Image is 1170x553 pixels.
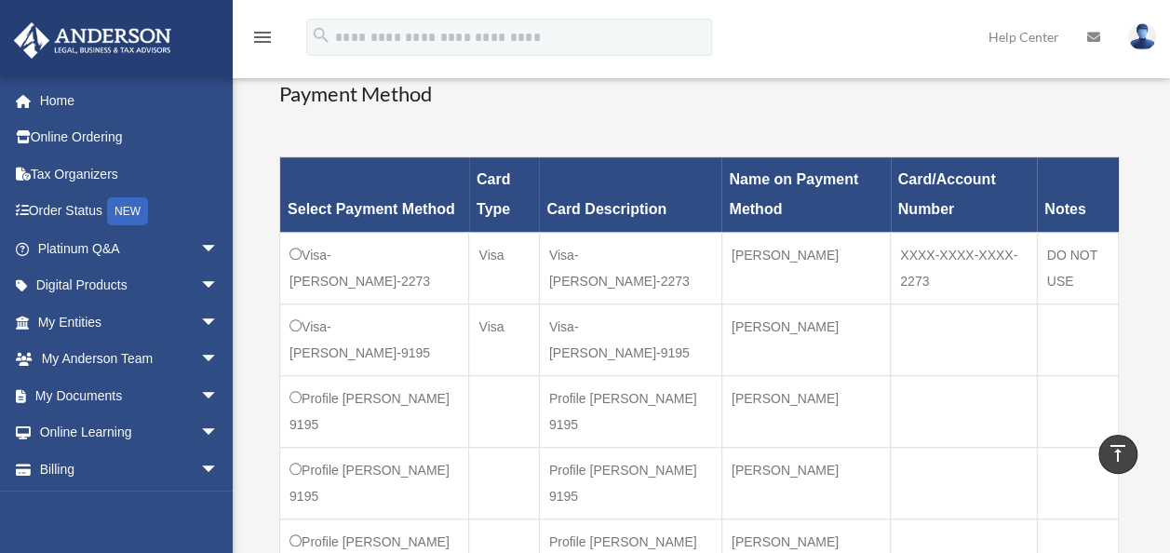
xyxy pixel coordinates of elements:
[1037,233,1118,304] td: DO NOT USE
[200,341,237,379] span: arrow_drop_down
[200,377,237,415] span: arrow_drop_down
[721,157,890,233] th: Name on Payment Method
[1037,157,1118,233] th: Notes
[280,157,469,233] th: Select Payment Method
[13,341,247,378] a: My Anderson Teamarrow_drop_down
[251,26,274,48] i: menu
[539,157,721,233] th: Card Description
[13,230,247,267] a: Platinum Q&Aarrow_drop_down
[721,304,890,376] td: [PERSON_NAME]
[469,304,539,376] td: Visa
[539,376,721,448] td: Profile [PERSON_NAME] 9195
[1128,23,1156,50] img: User Pic
[721,233,890,304] td: [PERSON_NAME]
[13,303,247,341] a: My Entitiesarrow_drop_down
[8,22,177,59] img: Anderson Advisors Platinum Portal
[13,155,247,193] a: Tax Organizers
[721,448,890,519] td: [PERSON_NAME]
[539,448,721,519] td: Profile [PERSON_NAME] 9195
[251,33,274,48] a: menu
[280,304,469,376] td: Visa-[PERSON_NAME]-9195
[1098,435,1137,474] a: vertical_align_top
[311,25,331,46] i: search
[13,119,247,156] a: Online Ordering
[280,448,469,519] td: Profile [PERSON_NAME] 9195
[13,451,237,488] a: Billingarrow_drop_down
[280,376,469,448] td: Profile [PERSON_NAME] 9195
[469,157,539,233] th: Card Type
[200,414,237,452] span: arrow_drop_down
[1107,442,1129,465] i: vertical_align_top
[200,230,237,268] span: arrow_drop_down
[891,157,1038,233] th: Card/Account Number
[891,233,1038,304] td: XXXX-XXXX-XXXX-2273
[13,267,247,304] a: Digital Productsarrow_drop_down
[26,488,228,526] a: Open Invoices
[539,233,721,304] td: Visa-[PERSON_NAME]-2273
[107,197,148,225] div: NEW
[469,233,539,304] td: Visa
[200,303,237,342] span: arrow_drop_down
[279,80,1119,109] h3: Payment Method
[13,414,247,452] a: Online Learningarrow_drop_down
[200,267,237,305] span: arrow_drop_down
[280,233,469,304] td: Visa-[PERSON_NAME]-2273
[200,451,237,489] span: arrow_drop_down
[539,304,721,376] td: Visa-[PERSON_NAME]-9195
[13,193,247,231] a: Order StatusNEW
[13,377,247,414] a: My Documentsarrow_drop_down
[13,82,247,119] a: Home
[721,376,890,448] td: [PERSON_NAME]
